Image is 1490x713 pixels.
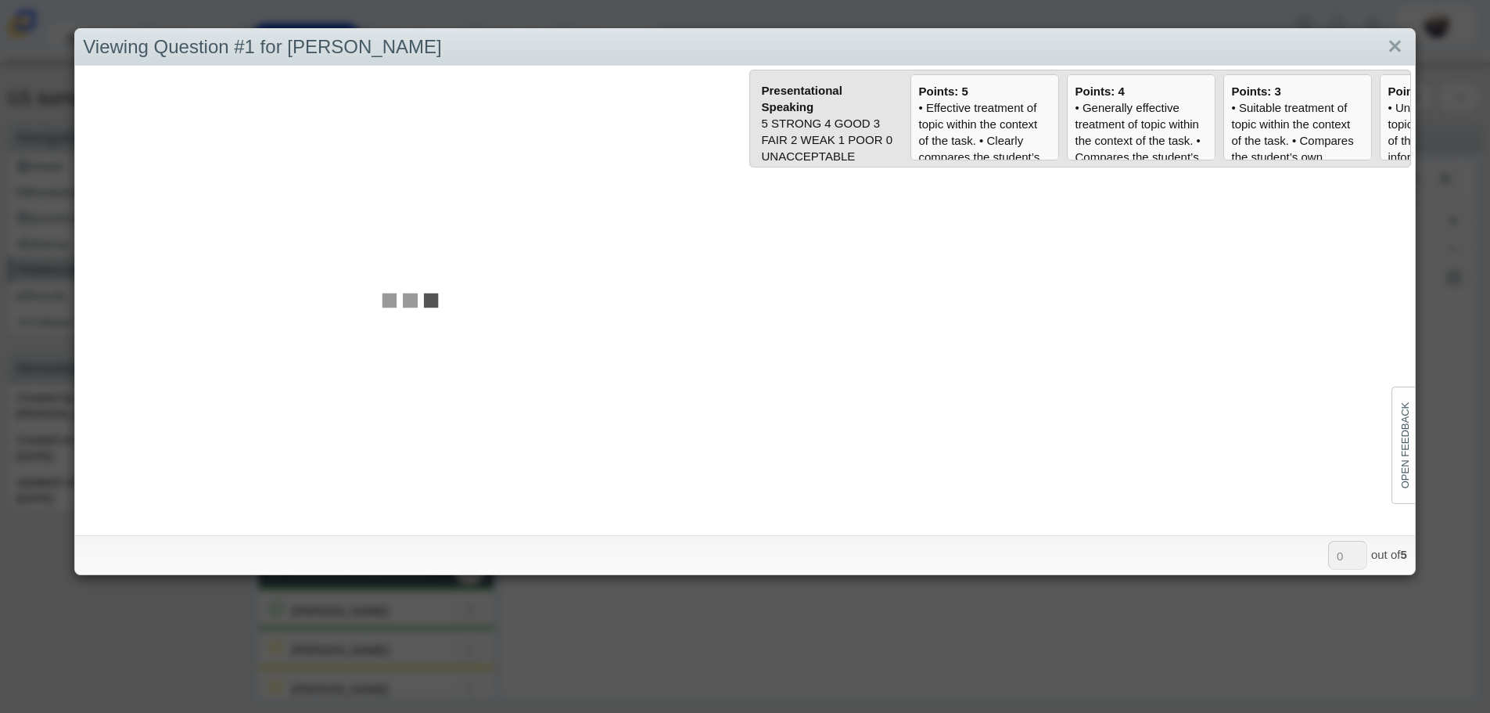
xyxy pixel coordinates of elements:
a: Close [1383,34,1407,60]
b: Points: 4 [1075,85,1125,98]
b: Presentational Speaking [762,84,842,113]
b: Points: 2 [1388,85,1438,98]
div: 5 STRONG 4 GOOD 3 FAIR 2 WEAK 1 POOR 0 UNACCEPTABLE [762,115,895,164]
div: Viewing Question #1 for [PERSON_NAME] [75,29,1415,66]
img: loader.gif [382,293,439,308]
a: Open Feedback [1391,387,1415,504]
b: Points: 5 [919,85,968,98]
b: Points: 3 [1232,85,1281,98]
div: out of [1371,541,1407,568]
b: 5 [1400,548,1406,561]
